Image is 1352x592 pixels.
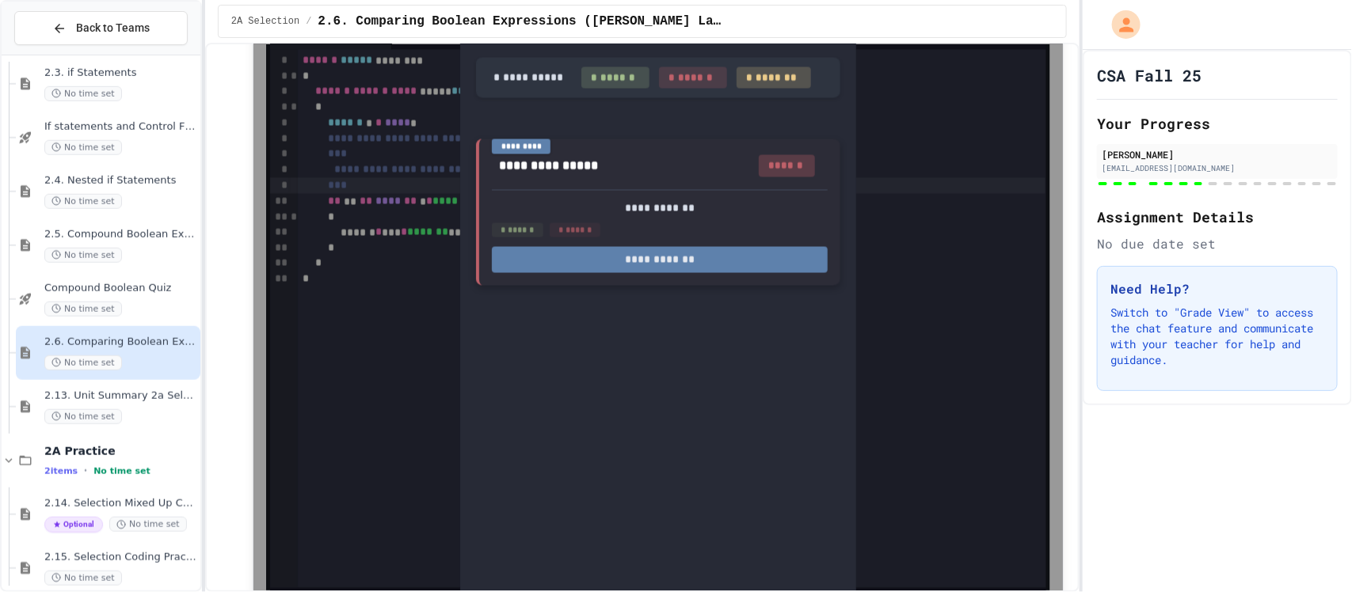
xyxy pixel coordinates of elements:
p: Switch to "Grade View" to access the chat feature and communicate with your teacher for help and ... [1110,305,1324,368]
span: If statements and Control Flow - Quiz [44,120,197,134]
span: No time set [93,466,150,476]
button: Back to Teams [14,11,188,45]
span: • [84,465,87,477]
span: 2.6. Comparing Boolean Expressions ([PERSON_NAME] Laws) [44,336,197,349]
div: No due date set [1097,234,1338,253]
span: 2.5. Compound Boolean Expressions [44,228,197,241]
h2: Assignment Details [1097,206,1338,228]
span: 2.4. Nested if Statements [44,174,197,188]
span: Back to Teams [76,20,150,36]
span: 2A Selection [231,15,299,28]
span: 2A Practice [44,444,197,458]
span: No time set [44,86,122,101]
span: / [306,15,311,28]
span: 2.15. Selection Coding Practice (2.1-2.6) [44,551,197,564]
span: No time set [109,517,187,532]
h1: CSA Fall 25 [1097,64,1202,86]
span: No time set [44,194,122,209]
h3: Need Help? [1110,279,1324,298]
span: 2.13. Unit Summary 2a Selection (2.1-2.6) [44,389,197,403]
span: No time set [44,248,122,263]
span: Optional [44,517,103,533]
h2: Your Progress [1097,112,1338,135]
span: 2.3. if Statements [44,66,197,80]
span: Compound Boolean Quiz [44,282,197,295]
div: My Account [1095,6,1144,43]
span: 2.6. Comparing Boolean Expressions (De Morgan’s Laws) [318,12,723,31]
span: No time set [44,355,122,370]
span: No time set [44,409,122,424]
span: No time set [44,571,122,586]
span: No time set [44,140,122,155]
span: 2.14. Selection Mixed Up Code Practice (2.1-2.6) [44,497,197,510]
span: No time set [44,302,122,317]
span: 2 items [44,466,78,476]
div: [EMAIL_ADDRESS][DOMAIN_NAME] [1102,162,1333,174]
div: [PERSON_NAME] [1102,147,1333,161]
